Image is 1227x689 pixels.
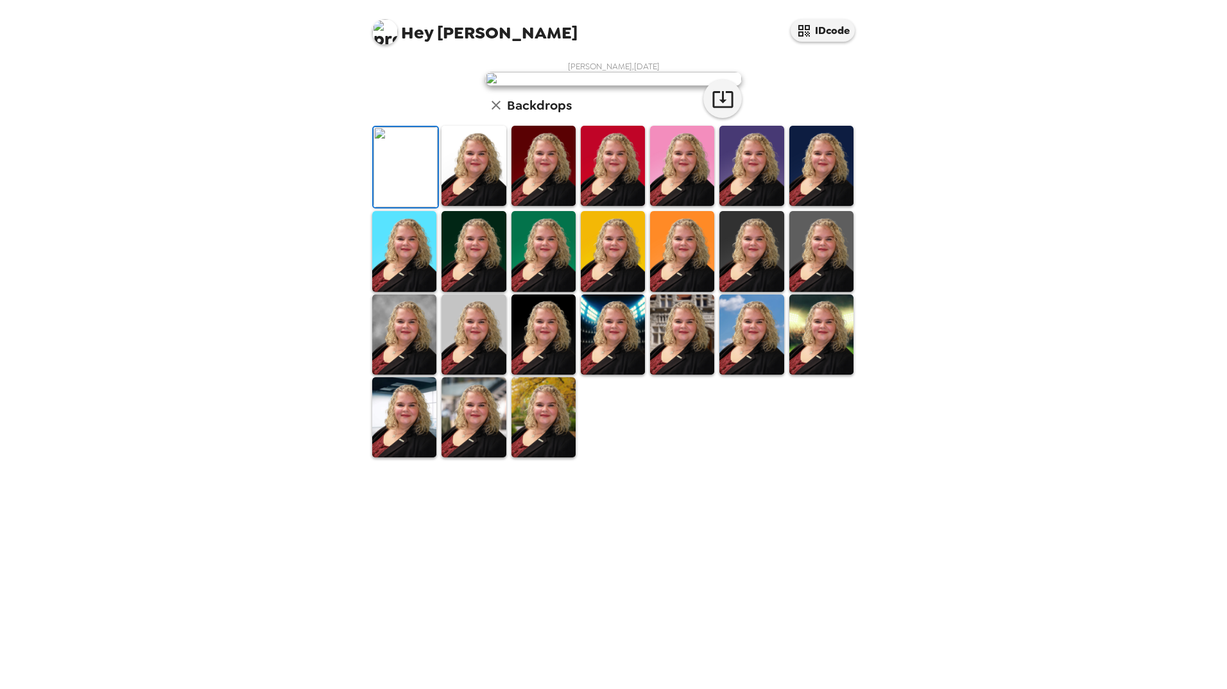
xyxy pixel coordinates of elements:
[485,72,742,86] img: user
[401,21,433,44] span: Hey
[507,95,572,115] h6: Backdrops
[372,19,398,45] img: profile pic
[373,127,438,207] img: Original
[372,13,578,42] span: [PERSON_NAME]
[791,19,855,42] button: IDcode
[568,61,660,72] span: [PERSON_NAME] , [DATE]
